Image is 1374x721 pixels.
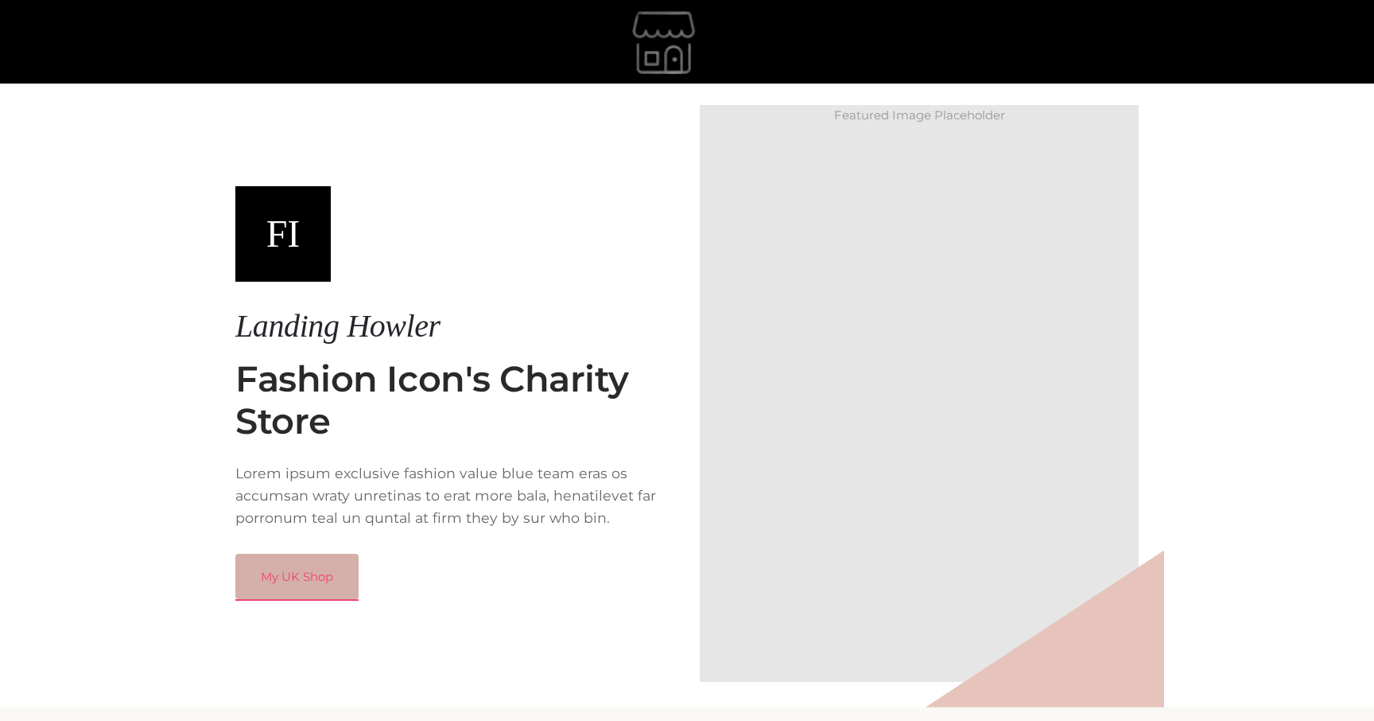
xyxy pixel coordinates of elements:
[235,358,674,444] h2: Fashion Icon's Charity Store
[235,307,674,345] h1: Landing Howler
[547,2,786,82] img: rosiehw
[700,105,1139,126] div: Featured Image Placeholder
[235,462,674,529] div: Lorem ipsum exclusive fashion value blue team eras os accumsan wraty unretinas to erat more bala,...
[235,554,359,600] a: My UK Shop
[235,186,331,282] div: FI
